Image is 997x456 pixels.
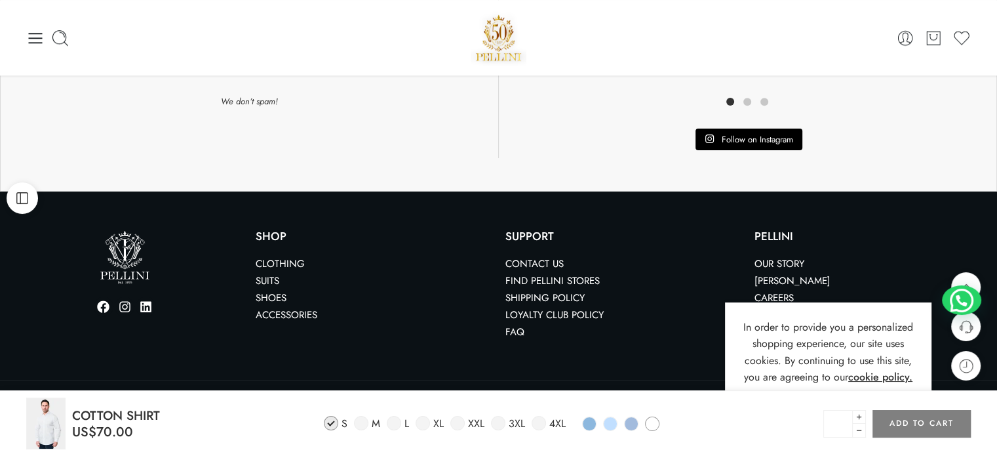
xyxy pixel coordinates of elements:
span: S [342,416,347,431]
span: XXL [468,416,484,431]
a: cookie policy. [848,369,912,386]
span: L [404,416,409,431]
input: Product quantity [823,410,853,438]
a: S [324,416,347,431]
a: 4XL [532,416,566,431]
bdi: 70.00 [72,423,133,442]
a: Cart [924,29,943,47]
h3: COTTON SHIRT [72,407,160,425]
button: Add to cart [872,410,971,438]
a: Shoes [256,291,286,305]
a: [PERSON_NAME] [754,274,831,288]
a: Our Story [754,257,804,271]
img: Pellini [471,10,527,66]
a: Instagram Follow on Instagram [695,129,802,151]
a: Find Pellini Stores [505,274,600,288]
span: 4XL [549,416,566,431]
a: Wishlist [952,29,971,47]
a: M [354,416,380,431]
a: Loyalty Club Policy [505,308,604,322]
p: Shop [256,231,492,242]
span: US$ [72,423,96,442]
a: FAQ [505,325,524,339]
span: XL [433,416,444,431]
a: Pellini - [471,10,527,66]
a: XXL [450,416,484,431]
a: Careers [754,291,794,305]
span: 3XL [509,416,525,431]
a: L [387,416,409,431]
a: Shipping Policy [505,291,585,305]
p: PELLINI [754,231,990,242]
span: M [372,416,380,431]
svg: Instagram [705,134,714,144]
span: 0 [577,64,597,77]
a: 3XL [491,416,525,431]
p: SUPPORT [505,231,741,242]
a: Login / Register [896,29,914,47]
a: Accessories [256,308,317,322]
a: Contact us [505,257,564,271]
img: Artboard-2-02-1-113x150.webp [26,398,66,449]
span: Follow on Instagram [722,133,793,146]
span: 24 [543,64,568,77]
a: XL [416,416,444,431]
em: We don’t spam! [221,95,278,108]
span: In order to provide you a personalized shopping experience, our site uses cookies. By continuing ... [743,320,913,385]
a: Suits [256,274,279,288]
a: Clothing [256,257,305,271]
